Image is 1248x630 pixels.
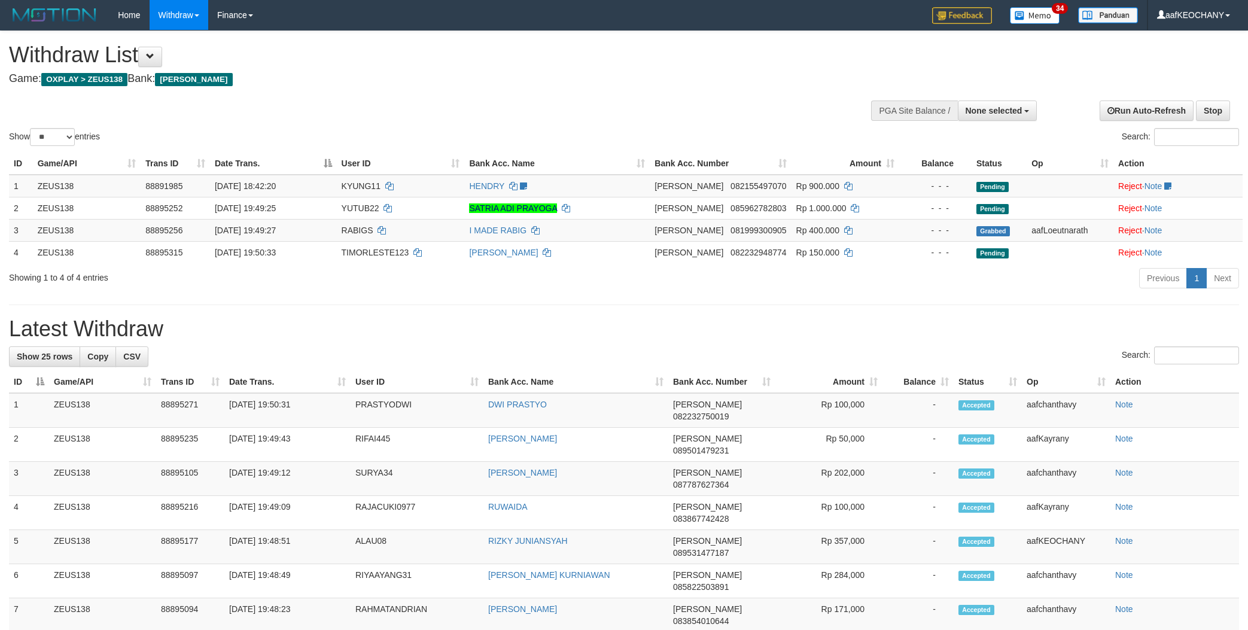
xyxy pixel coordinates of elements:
th: Balance: activate to sort column ascending [882,371,954,393]
th: Date Trans.: activate to sort column descending [210,153,337,175]
td: aafchanthavy [1022,564,1110,598]
td: aafLoeutnarath [1027,219,1113,241]
span: [DATE] 19:49:25 [215,203,276,213]
td: aafchanthavy [1022,393,1110,428]
th: Trans ID: activate to sort column ascending [141,153,210,175]
td: ZEUS138 [33,175,141,197]
a: Note [1115,570,1133,580]
span: [PERSON_NAME] [673,468,742,477]
td: aafchanthavy [1022,462,1110,496]
td: - [882,496,954,530]
th: Amount: activate to sort column ascending [792,153,899,175]
th: Op: activate to sort column ascending [1027,153,1113,175]
span: Show 25 rows [17,352,72,361]
td: [DATE] 19:50:31 [224,393,351,428]
a: HENDRY [469,181,504,191]
span: TIMORLESTE123 [342,248,409,257]
td: · [1113,175,1243,197]
th: ID [9,153,33,175]
span: Copy 083867742428 to clipboard [673,514,729,524]
td: [DATE] 19:49:43 [224,428,351,462]
td: - [882,564,954,598]
span: CSV [123,352,141,361]
a: Note [1115,502,1133,512]
th: Trans ID: activate to sort column ascending [156,371,224,393]
a: Note [1115,604,1133,614]
a: [PERSON_NAME] [488,604,557,614]
td: ZEUS138 [33,197,141,219]
span: [PERSON_NAME] [673,502,742,512]
th: Action [1113,153,1243,175]
button: None selected [958,101,1037,121]
th: Game/API: activate to sort column ascending [33,153,141,175]
th: Action [1110,371,1239,393]
span: Copy 082232750019 to clipboard [673,412,729,421]
a: Reject [1118,181,1142,191]
td: 6 [9,564,49,598]
span: Grabbed [976,226,1010,236]
div: - - - [904,224,967,236]
span: Copy 089501479231 to clipboard [673,446,729,455]
span: Copy 082232948774 to clipboard [730,248,786,257]
span: Pending [976,204,1009,214]
span: None selected [966,106,1022,115]
td: 4 [9,496,49,530]
a: Reject [1118,248,1142,257]
th: Amount: activate to sort column ascending [775,371,882,393]
a: Reject [1118,203,1142,213]
span: Pending [976,182,1009,192]
span: [PERSON_NAME] [673,536,742,546]
span: Rp 900.000 [796,181,839,191]
a: Note [1144,248,1162,257]
a: Copy [80,346,116,367]
a: Note [1115,434,1133,443]
th: Bank Acc. Number: activate to sort column ascending [650,153,791,175]
span: Accepted [958,537,994,547]
h1: Withdraw List [9,43,820,67]
td: 88895177 [156,530,224,564]
a: RIZKY JUNIANSYAH [488,536,568,546]
td: 2 [9,197,33,219]
td: [DATE] 19:48:51 [224,530,351,564]
td: ZEUS138 [49,564,156,598]
a: Note [1144,181,1162,191]
div: - - - [904,246,967,258]
td: RIFAI445 [351,428,483,462]
h1: Latest Withdraw [9,317,1239,341]
span: Copy 085962782803 to clipboard [730,203,786,213]
td: 2 [9,428,49,462]
span: Accepted [958,571,994,581]
td: 3 [9,462,49,496]
td: 5 [9,530,49,564]
td: ZEUS138 [49,462,156,496]
td: - [882,428,954,462]
td: · [1113,197,1243,219]
th: User ID: activate to sort column ascending [351,371,483,393]
td: Rp 100,000 [775,393,882,428]
a: Previous [1139,268,1187,288]
a: Show 25 rows [9,346,80,367]
span: RABIGS [342,226,373,235]
th: User ID: activate to sort column ascending [337,153,465,175]
td: 88895235 [156,428,224,462]
span: Copy 082155497070 to clipboard [730,181,786,191]
th: Bank Acc. Name: activate to sort column ascending [483,371,668,393]
span: 88895252 [145,203,182,213]
input: Search: [1154,346,1239,364]
td: aafKayrany [1022,496,1110,530]
span: 88895256 [145,226,182,235]
td: ZEUS138 [33,241,141,263]
img: panduan.png [1078,7,1138,23]
span: [PERSON_NAME] [673,434,742,443]
span: Rp 1.000.000 [796,203,847,213]
a: Run Auto-Refresh [1100,101,1194,121]
td: PRASTYODWI [351,393,483,428]
span: [PERSON_NAME] [673,604,742,614]
td: 1 [9,393,49,428]
input: Search: [1154,128,1239,146]
td: Rp 100,000 [775,496,882,530]
th: Op: activate to sort column ascending [1022,371,1110,393]
a: Note [1115,468,1133,477]
label: Show entries [9,128,100,146]
div: Showing 1 to 4 of 4 entries [9,267,511,284]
